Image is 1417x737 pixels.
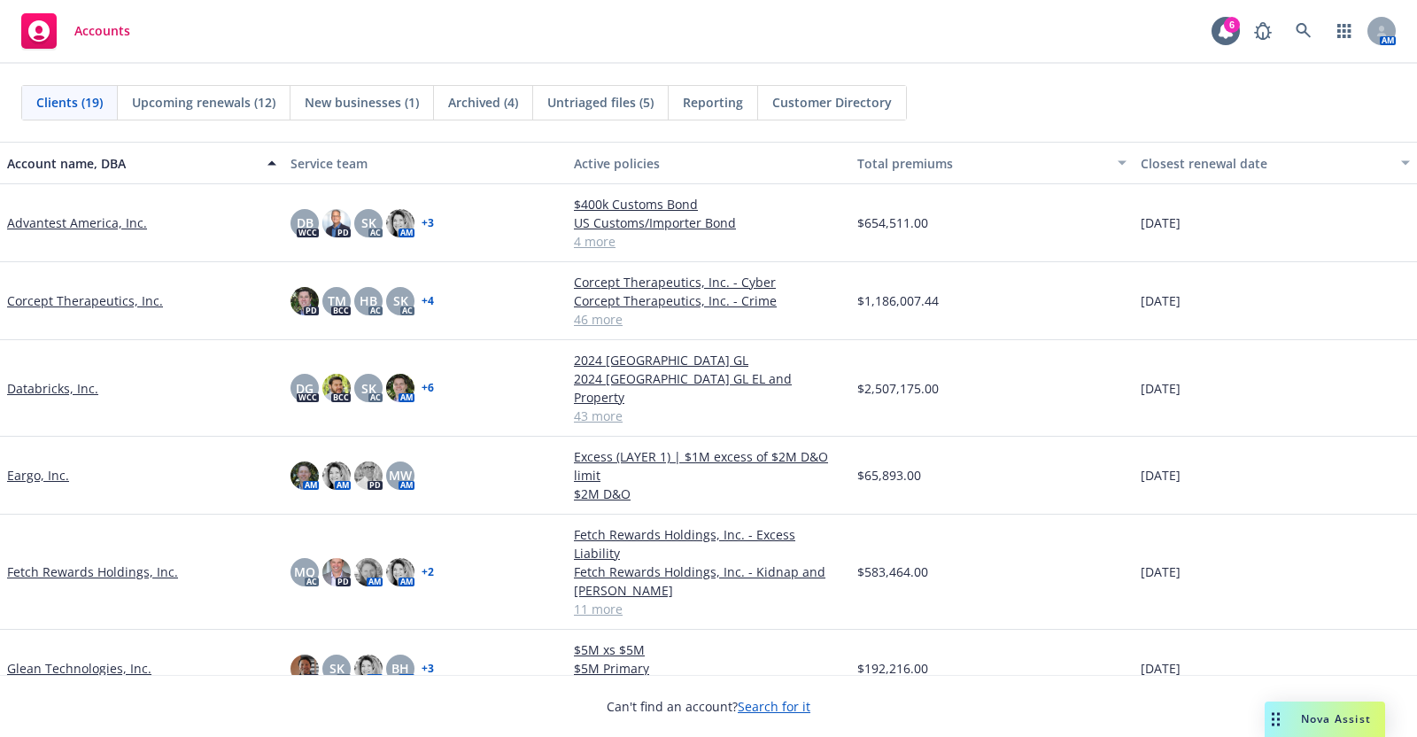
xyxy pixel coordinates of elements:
[857,213,928,232] span: $654,511.00
[290,287,319,315] img: photo
[1265,702,1385,737] button: Nova Assist
[322,462,351,490] img: photo
[1141,562,1181,581] span: [DATE]
[354,655,383,683] img: photo
[361,213,376,232] span: SK
[1141,466,1181,485] span: [DATE]
[354,462,383,490] img: photo
[36,93,103,112] span: Clients (19)
[574,640,843,659] a: $5M xs $5M
[296,379,314,398] span: DG
[422,218,434,229] a: + 3
[1224,17,1240,33] div: 6
[1301,711,1371,726] span: Nova Assist
[290,154,560,173] div: Service team
[1141,291,1181,310] span: [DATE]
[567,142,850,184] button: Active policies
[574,213,843,232] a: US Customs/Importer Bond
[574,310,843,329] a: 46 more
[290,655,319,683] img: photo
[422,383,434,393] a: + 6
[7,291,163,310] a: Corcept Therapeutics, Inc.
[422,567,434,578] a: + 2
[574,525,843,562] a: Fetch Rewards Holdings, Inc. - Excess Liability
[297,213,314,232] span: DB
[7,154,257,173] div: Account name, DBA
[422,663,434,674] a: + 3
[1141,213,1181,232] span: [DATE]
[448,93,518,112] span: Archived (4)
[574,351,843,369] a: 2024 [GEOGRAPHIC_DATA] GL
[393,291,408,310] span: SK
[547,93,654,112] span: Untriaged files (5)
[74,24,130,38] span: Accounts
[574,659,843,678] a: $5M Primary
[361,379,376,398] span: SK
[857,659,928,678] span: $192,216.00
[7,466,69,485] a: Eargo, Inc.
[574,195,843,213] a: $400k Customs Bond
[738,698,810,715] a: Search for it
[322,209,351,237] img: photo
[1134,142,1417,184] button: Closest renewal date
[1141,379,1181,398] span: [DATE]
[574,407,843,425] a: 43 more
[857,466,921,485] span: $65,893.00
[1245,13,1281,49] a: Report a Bug
[857,379,939,398] span: $2,507,175.00
[607,697,810,716] span: Can't find an account?
[683,93,743,112] span: Reporting
[574,369,843,407] a: 2024 [GEOGRAPHIC_DATA] GL EL and Property
[386,374,414,402] img: photo
[574,600,843,618] a: 11 more
[386,558,414,586] img: photo
[290,462,319,490] img: photo
[322,558,351,586] img: photo
[354,558,383,586] img: photo
[1265,702,1287,737] div: Drag to move
[574,447,843,485] a: Excess (LAYER 1) | $1M excess of $2M D&O limit
[850,142,1134,184] button: Total premiums
[1327,13,1362,49] a: Switch app
[328,291,346,310] span: TM
[7,213,147,232] a: Advantest America, Inc.
[283,142,567,184] button: Service team
[857,291,939,310] span: $1,186,007.44
[1141,659,1181,678] span: [DATE]
[574,562,843,600] a: Fetch Rewards Holdings, Inc. - Kidnap and [PERSON_NAME]
[391,659,409,678] span: BH
[574,485,843,503] a: $2M D&O
[574,154,843,173] div: Active policies
[422,296,434,306] a: + 4
[574,291,843,310] a: Corcept Therapeutics, Inc. - Crime
[772,93,892,112] span: Customer Directory
[294,562,315,581] span: MQ
[322,374,351,402] img: photo
[7,562,178,581] a: Fetch Rewards Holdings, Inc.
[1141,154,1390,173] div: Closest renewal date
[574,273,843,291] a: Corcept Therapeutics, Inc. - Cyber
[329,659,345,678] span: SK
[360,291,377,310] span: HB
[14,6,137,56] a: Accounts
[857,562,928,581] span: $583,464.00
[7,379,98,398] a: Databricks, Inc.
[132,93,275,112] span: Upcoming renewals (12)
[305,93,419,112] span: New businesses (1)
[389,466,412,485] span: MW
[7,659,151,678] a: Glean Technologies, Inc.
[574,232,843,251] a: 4 more
[386,209,414,237] img: photo
[857,154,1107,173] div: Total premiums
[1286,13,1321,49] a: Search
